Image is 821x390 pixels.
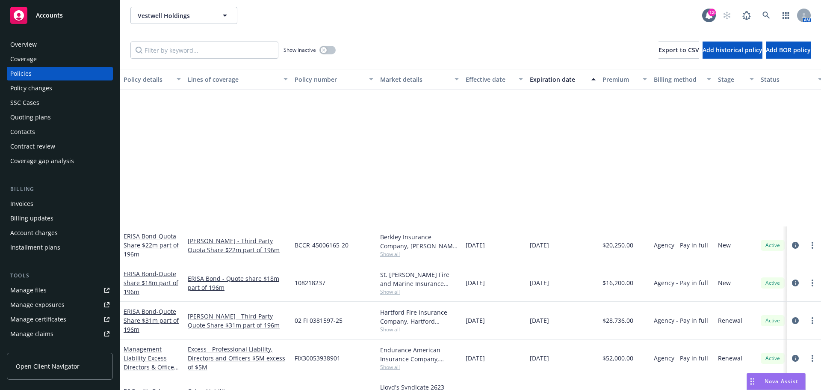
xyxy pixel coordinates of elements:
[7,125,113,139] a: Contacts
[16,362,80,371] span: Open Client Navigator
[764,317,781,325] span: Active
[7,241,113,254] a: Installment plans
[654,278,708,287] span: Agency - Pay in full
[284,46,316,54] span: Show inactive
[747,373,806,390] button: Nova Assist
[807,353,818,363] a: more
[7,110,113,124] a: Quoting plans
[650,69,715,89] button: Billing method
[10,241,60,254] div: Installment plans
[654,75,702,84] div: Billing method
[10,38,37,51] div: Overview
[530,316,549,325] span: [DATE]
[708,9,716,16] div: 13
[295,75,364,84] div: Policy number
[764,279,781,287] span: Active
[10,283,47,297] div: Manage files
[184,69,291,89] button: Lines of coverage
[466,241,485,250] span: [DATE]
[10,327,53,341] div: Manage claims
[124,270,178,296] span: - Quote share $18m part of 196m
[124,307,179,333] span: - Quote Share $31m part of 196m
[10,96,39,110] div: SSC Cases
[188,236,288,254] a: [PERSON_NAME] - Third Party Quota Share $22m part of 196m
[807,278,818,288] a: more
[654,316,708,325] span: Agency - Pay in full
[602,316,633,325] span: $28,736.00
[777,7,794,24] a: Switch app
[466,354,485,363] span: [DATE]
[130,7,237,24] button: Vestwell Holdings
[7,327,113,341] a: Manage claims
[790,240,800,250] a: circleInformation
[10,125,35,139] div: Contacts
[380,345,459,363] div: Endurance American Insurance Company, Sompo International, Arc Excess & Surplus, LLC
[10,140,55,153] div: Contract review
[7,38,113,51] a: Overview
[7,81,113,95] a: Policy changes
[530,75,586,84] div: Expiration date
[380,75,449,84] div: Market details
[718,241,731,250] span: New
[462,69,526,89] button: Effective date
[715,69,757,89] button: Stage
[36,12,63,19] span: Accounts
[7,185,113,194] div: Billing
[377,69,462,89] button: Market details
[380,308,459,326] div: Hartford Fire Insurance Company, Hartford Insurance Group, Arc Excess & Surplus, LLC
[7,298,113,312] a: Manage exposures
[7,342,113,355] a: Manage BORs
[10,197,33,211] div: Invoices
[766,46,811,54] span: Add BOR policy
[10,110,51,124] div: Quoting plans
[7,52,113,66] a: Coverage
[807,240,818,250] a: more
[380,270,459,288] div: St. [PERSON_NAME] Fire and Marine Insurance Company, Travelers Insurance, Arc Excess & Surplus, LLC
[10,313,66,326] div: Manage certificates
[291,69,377,89] button: Policy number
[10,67,32,80] div: Policies
[7,67,113,80] a: Policies
[7,154,113,168] a: Coverage gap analysis
[295,241,348,250] span: BCCR-45006165-20
[602,75,638,84] div: Premium
[7,313,113,326] a: Manage certificates
[602,278,633,287] span: $16,200.00
[718,75,744,84] div: Stage
[188,274,288,292] a: ERISA Bond - Quote share $18m part of 196m
[380,250,459,258] span: Show all
[599,69,650,89] button: Premium
[530,241,549,250] span: [DATE]
[10,81,52,95] div: Policy changes
[7,226,113,240] a: Account charges
[602,241,633,250] span: $20,250.00
[7,96,113,110] a: SSC Cases
[380,232,459,250] div: Berkley Insurance Company, [PERSON_NAME] Corporation, Arc Excess & Surplus, LLC
[466,278,485,287] span: [DATE]
[807,316,818,326] a: more
[380,363,459,371] span: Show all
[761,75,813,84] div: Status
[188,345,288,372] a: Excess - Professional Liability, Directors and Officers $5M excess of $5M
[718,316,742,325] span: Renewal
[295,316,343,325] span: 02 FI 0381597-25
[530,278,549,287] span: [DATE]
[703,42,762,59] button: Add historical policy
[380,288,459,295] span: Show all
[790,278,800,288] a: circleInformation
[138,11,212,20] span: Vestwell Holdings
[10,154,74,168] div: Coverage gap analysis
[764,354,781,362] span: Active
[7,211,113,225] a: Billing updates
[130,42,278,59] input: Filter by keyword...
[738,7,755,24] a: Report a Bug
[10,226,58,240] div: Account charges
[466,75,514,84] div: Effective date
[124,270,178,296] a: ERISA Bond
[718,278,731,287] span: New
[10,52,37,66] div: Coverage
[654,241,708,250] span: Agency - Pay in full
[120,69,184,89] button: Policy details
[124,232,179,258] span: - Quota Share $22m part of 196m
[7,271,113,280] div: Tools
